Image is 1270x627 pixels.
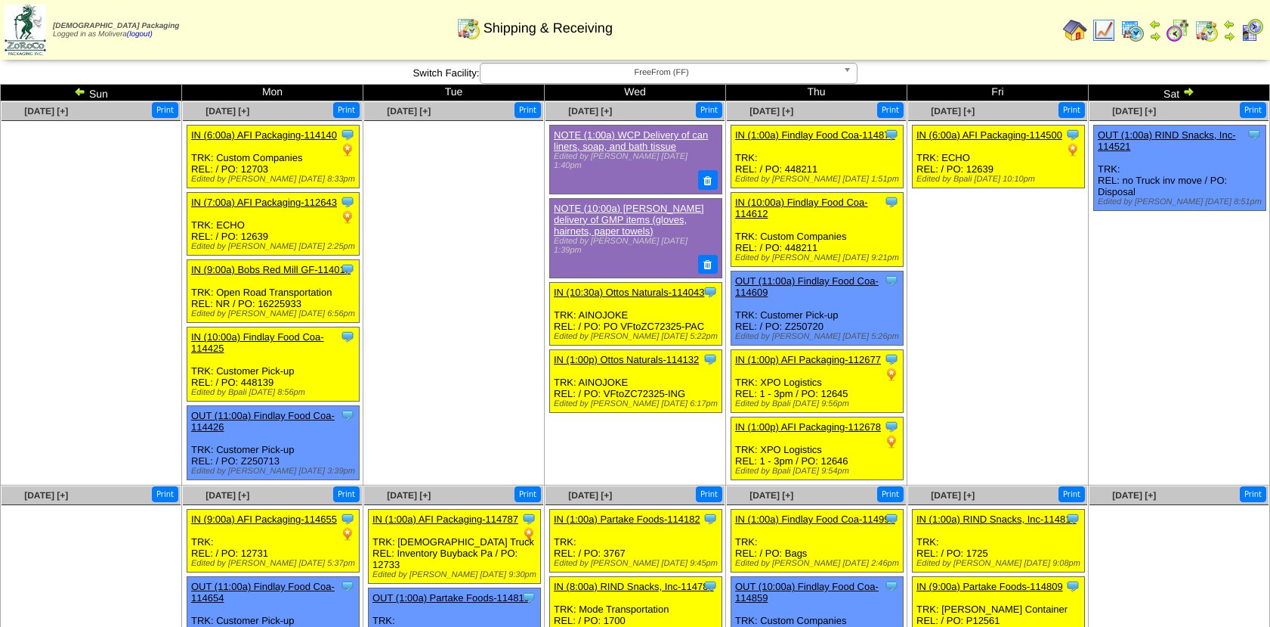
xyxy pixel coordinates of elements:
[884,367,899,382] img: PO
[484,20,613,36] span: Shipping & Receiving
[191,467,359,476] div: Edited by [PERSON_NAME] [DATE] 3:39pm
[1058,102,1085,118] button: Print
[1194,18,1219,42] img: calendarinout.gif
[1058,486,1085,502] button: Print
[372,570,540,579] div: Edited by [PERSON_NAME] [DATE] 9:30pm
[5,5,46,55] img: zoroco-logo-small.webp
[127,30,153,39] a: (logout)
[1120,18,1145,42] img: calendarprod.gif
[550,350,722,413] div: TRK: AINOJOKE REL: / PO: VFtoZC72325-ING
[1240,486,1266,502] button: Print
[703,352,718,367] img: Tooltip
[191,559,359,568] div: Edited by [PERSON_NAME] [DATE] 5:37pm
[731,126,904,188] div: TRK: REL: / PO: 448211
[884,127,899,142] img: Tooltip
[731,350,904,413] div: TRK: XPO Logistics REL: 1 - 3pm / PO: 12645
[554,559,722,568] div: Edited by [PERSON_NAME] [DATE] 9:45pm
[735,514,895,525] a: IN (1:00a) Findlay Food Coa-114996
[568,490,612,501] a: [DATE] [+]
[1166,18,1190,42] img: calendarblend.gif
[550,510,722,573] div: TRK: REL: / PO: 3767
[731,510,904,573] div: TRK: REL: / PO: Bags
[340,194,355,210] img: Tooltip
[152,486,178,502] button: Print
[24,490,68,501] a: [DATE] [+]
[187,327,360,402] div: TRK: Customer Pick-up REL: / PO: 448139
[387,490,431,501] a: [DATE] [+]
[340,262,355,277] img: Tooltip
[703,579,718,594] img: Tooltip
[550,283,722,346] div: TRK: AINOJOKE REL: / PO: PO VFtoZC72325-PAC
[913,510,1085,573] div: TRK: REL: / PO: 1725
[340,329,355,344] img: Tooltip
[916,129,1062,141] a: IN (6:00a) AFI Packaging-114500
[1065,579,1080,594] img: Tooltip
[554,514,700,525] a: IN (1:00a) Partake Foods-114182
[514,486,541,502] button: Print
[191,331,324,354] a: IN (10:00a) Findlay Food Coa-114425
[1223,30,1235,42] img: arrowright.gif
[735,467,903,476] div: Edited by Bpali [DATE] 9:54pm
[340,526,355,542] img: PO
[191,242,359,251] div: Edited by [PERSON_NAME] [DATE] 2:25pm
[487,64,837,82] span: FreeFrom (FF)
[1,85,182,101] td: Sun
[877,102,904,118] button: Print
[456,16,480,40] img: calendarinout.gif
[1089,85,1270,101] td: Sat
[191,175,359,184] div: Edited by [PERSON_NAME] [DATE] 8:33pm
[53,22,179,30] span: [DEMOGRAPHIC_DATA] Packaging
[1149,30,1161,42] img: arrowright.gif
[735,581,879,604] a: OUT (10:00a) Findlay Food Coa-114859
[703,284,718,300] img: Tooltip
[521,526,536,542] img: PO
[74,85,86,98] img: arrowleft.gif
[191,264,351,275] a: IN (9:00a) Bobs Red Mill GF-114018
[731,417,904,480] div: TRK: XPO Logistics REL: 1 - 3pm / PO: 12646
[1092,18,1116,42] img: line_graph.gif
[340,127,355,142] img: Tooltip
[372,592,530,604] a: OUT (1:00a) Partake Foods-114818
[735,421,881,433] a: IN (1:00p) AFI Packaging-112678
[931,490,975,501] span: [DATE] [+]
[521,590,536,605] img: Tooltip
[521,511,536,526] img: Tooltip
[731,272,904,346] div: TRK: Customer Pick-up REL: / PO: Z250720
[916,175,1084,184] div: Edited by Bpali [DATE] 10:10pm
[916,581,1063,592] a: IN (9:00a) Partake Foods-114809
[1112,106,1156,116] a: [DATE] [+]
[554,203,704,237] a: NOTE (10:00a) [PERSON_NAME] delivery of GMP items (gloves, hairnets, paper towels)
[735,354,881,365] a: IN (1:00p) AFI Packaging-112677
[187,406,360,480] div: TRK: Customer Pick-up REL: / PO: Z250713
[1223,18,1235,30] img: arrowleft.gif
[884,434,899,449] img: PO
[1112,490,1156,501] a: [DATE] [+]
[363,85,545,101] td: Tue
[387,106,431,116] a: [DATE] [+]
[735,197,868,219] a: IN (10:00a) Findlay Food Coa-114612
[191,388,359,397] div: Edited by Bpali [DATE] 8:56pm
[333,486,360,502] button: Print
[735,175,903,184] div: Edited by [PERSON_NAME] [DATE] 1:51pm
[191,197,337,208] a: IN (7:00a) AFI Packaging-112643
[554,354,699,365] a: IN (1:00p) Ottos Naturals-114132
[187,193,360,256] div: TRK: ECHO REL: / PO: 12639
[205,490,249,501] a: [DATE] [+]
[205,106,249,116] a: [DATE] [+]
[1149,18,1161,30] img: arrowleft.gif
[340,579,355,594] img: Tooltip
[554,237,715,255] div: Edited by [PERSON_NAME] [DATE] 1:39pm
[735,559,903,568] div: Edited by [PERSON_NAME] [DATE] 2:46pm
[554,581,714,592] a: IN (8:00a) RIND Snacks, Inc-114788
[931,106,975,116] a: [DATE] [+]
[735,129,895,141] a: IN (1:00a) Findlay Food Coa-114877
[554,287,704,298] a: IN (10:30a) Ottos Naturals-114043
[735,253,903,262] div: Edited by [PERSON_NAME] [DATE] 9:21pm
[340,511,355,526] img: Tooltip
